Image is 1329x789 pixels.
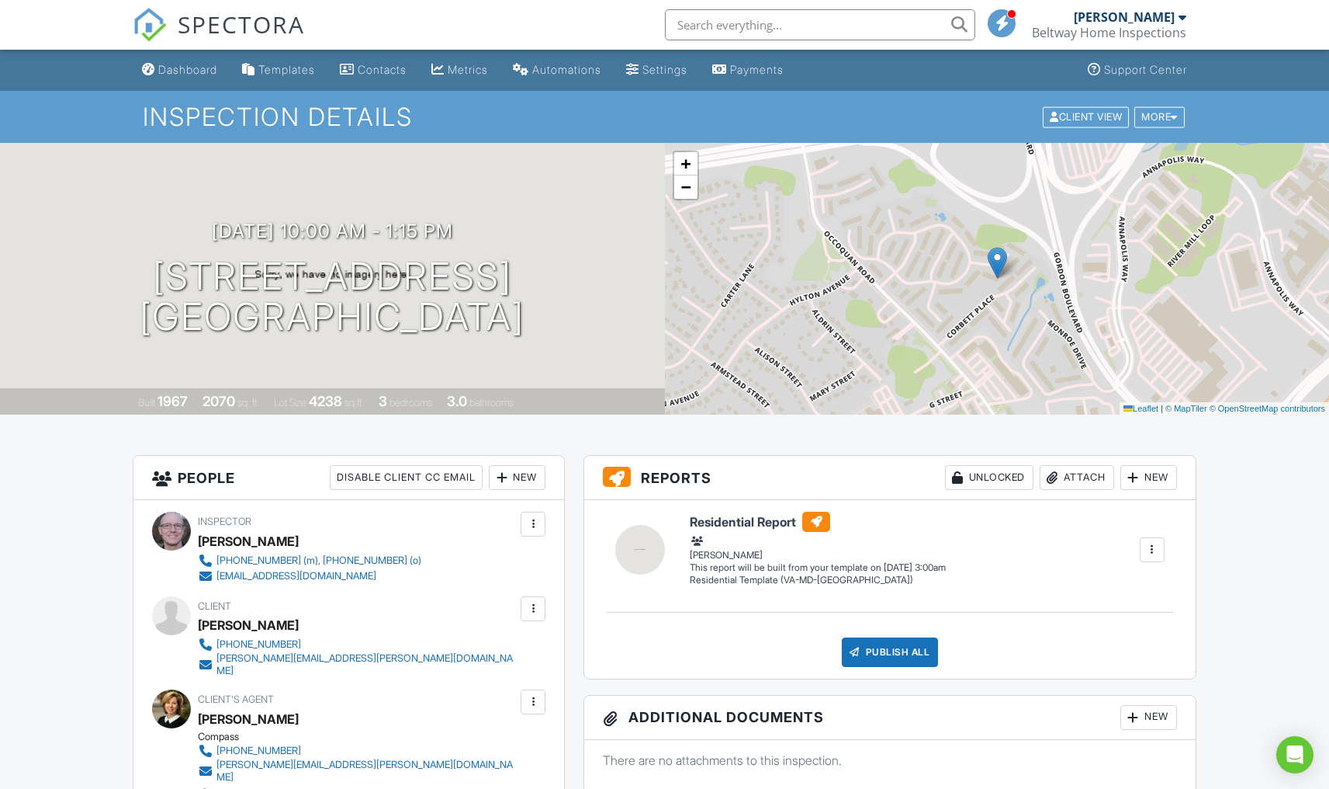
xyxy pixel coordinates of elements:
[690,512,946,532] h6: Residential Report
[1161,404,1163,413] span: |
[1120,465,1177,490] div: New
[425,56,494,85] a: Metrics
[447,393,467,409] div: 3.0
[198,743,517,759] a: [PHONE_NUMBER]
[674,152,697,176] a: Zoom in
[1104,63,1187,76] div: Support Center
[1032,25,1186,40] div: Beltway Home Inspections
[198,568,421,584] a: [EMAIL_ADDRESS][DOMAIN_NAME]
[665,9,975,40] input: Search everything...
[216,652,517,677] div: [PERSON_NAME][EMAIL_ADDRESS][PERSON_NAME][DOMAIN_NAME]
[642,63,687,76] div: Settings
[379,393,387,409] div: 3
[212,221,453,242] h3: [DATE] 10:00 am - 1:15 pm
[309,393,342,409] div: 4238
[216,554,421,567] div: [PHONE_NUMBER] (m), [PHONE_NUMBER] (o)
[143,103,1186,130] h1: Inspection Details
[603,752,1176,769] p: There are no attachments to this inspection.
[334,56,413,85] a: Contacts
[202,393,235,409] div: 2070
[1165,404,1207,413] a: © MapTiler
[344,397,364,408] span: sq.ft.
[680,154,690,173] span: +
[690,574,946,587] div: Residential Template (VA-MD-[GEOGRAPHIC_DATA])
[1120,705,1177,730] div: New
[198,637,517,652] a: [PHONE_NUMBER]
[674,176,697,199] a: Zoom out
[584,456,1195,500] h3: Reports
[216,745,301,757] div: [PHONE_NUMBER]
[133,456,564,500] h3: People
[133,8,167,42] img: The Best Home Inspection Software - Spectora
[1123,404,1158,413] a: Leaflet
[620,56,694,85] a: Settings
[157,393,188,409] div: 1967
[945,465,1033,490] div: Unlocked
[216,570,376,582] div: [EMAIL_ADDRESS][DOMAIN_NAME]
[136,56,223,85] a: Dashboard
[236,56,321,85] a: Templates
[706,56,790,85] a: Payments
[198,613,299,637] div: [PERSON_NAME]
[216,638,301,651] div: [PHONE_NUMBER]
[198,600,231,612] span: Client
[198,530,299,553] div: [PERSON_NAME]
[448,63,488,76] div: Metrics
[1210,404,1325,413] a: © OpenStreetMap contributors
[1041,110,1133,122] a: Client View
[198,707,299,731] a: [PERSON_NAME]
[178,8,305,40] span: SPECTORA
[389,397,432,408] span: bedrooms
[690,534,946,561] div: [PERSON_NAME]
[198,652,517,677] a: [PERSON_NAME][EMAIL_ADDRESS][PERSON_NAME][DOMAIN_NAME]
[330,465,483,490] div: Disable Client CC Email
[489,465,545,490] div: New
[237,397,259,408] span: sq. ft.
[842,638,939,667] div: Publish All
[274,397,306,408] span: Lot Size
[140,256,524,339] h1: [STREET_ADDRESS] [GEOGRAPHIC_DATA]
[198,516,251,527] span: Inspector
[1082,56,1193,85] a: Support Center
[584,696,1195,740] h3: Additional Documents
[680,177,690,196] span: −
[258,63,315,76] div: Templates
[158,63,217,76] div: Dashboard
[1043,106,1129,127] div: Client View
[216,759,517,784] div: [PERSON_NAME][EMAIL_ADDRESS][PERSON_NAME][DOMAIN_NAME]
[1074,9,1175,25] div: [PERSON_NAME]
[730,63,784,76] div: Payments
[358,63,407,76] div: Contacts
[198,731,529,743] div: Compass
[1276,736,1313,773] div: Open Intercom Messenger
[469,397,514,408] span: bathrooms
[507,56,607,85] a: Automations (Basic)
[532,63,601,76] div: Automations
[1040,465,1114,490] div: Attach
[988,247,1007,279] img: Marker
[198,693,274,705] span: Client's Agent
[133,21,305,54] a: SPECTORA
[138,397,155,408] span: Built
[690,561,946,574] div: This report will be built from your template on [DATE] 3:00am
[1134,106,1185,127] div: More
[198,759,517,784] a: [PERSON_NAME][EMAIL_ADDRESS][PERSON_NAME][DOMAIN_NAME]
[198,553,421,568] a: [PHONE_NUMBER] (m), [PHONE_NUMBER] (o)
